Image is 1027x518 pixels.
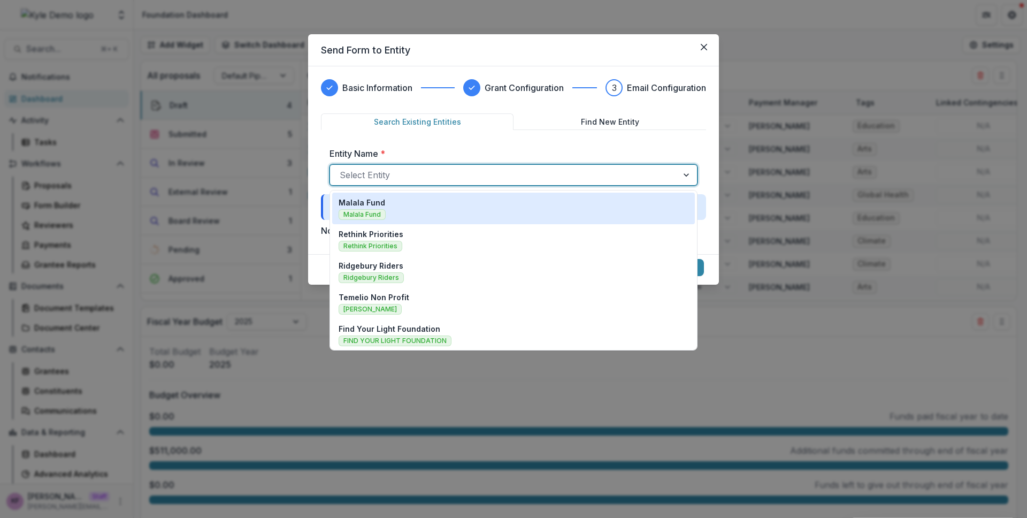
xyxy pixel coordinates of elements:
[342,81,412,94] h3: Basic Information
[321,224,440,237] label: Notify Entity of Stage Change
[339,323,440,334] p: Find Your Light Foundation
[339,260,403,271] p: Ridgebury Riders
[339,272,404,283] span: Ridgebury Riders
[321,113,513,130] button: Search Existing Entities
[485,81,564,94] h3: Grant Configuration
[339,304,402,315] span: [PERSON_NAME]
[339,209,386,220] span: Malala Fund
[695,39,712,56] button: Close
[329,147,691,160] label: Entity Name
[321,194,706,220] div: Target Stage:
[612,81,617,94] div: 3
[339,197,385,208] p: Malala Fund
[339,336,451,346] span: FIND YOUR LIGHT FOUNDATION
[627,81,706,94] h3: Email Configuration
[321,79,706,96] div: Progress
[339,228,403,240] p: Rethink Priorities
[339,292,409,303] p: Temelio Non Profit
[308,34,719,66] header: Send Form to Entity
[339,241,402,252] span: Rethink Priorities
[513,113,706,130] button: Find New Entity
